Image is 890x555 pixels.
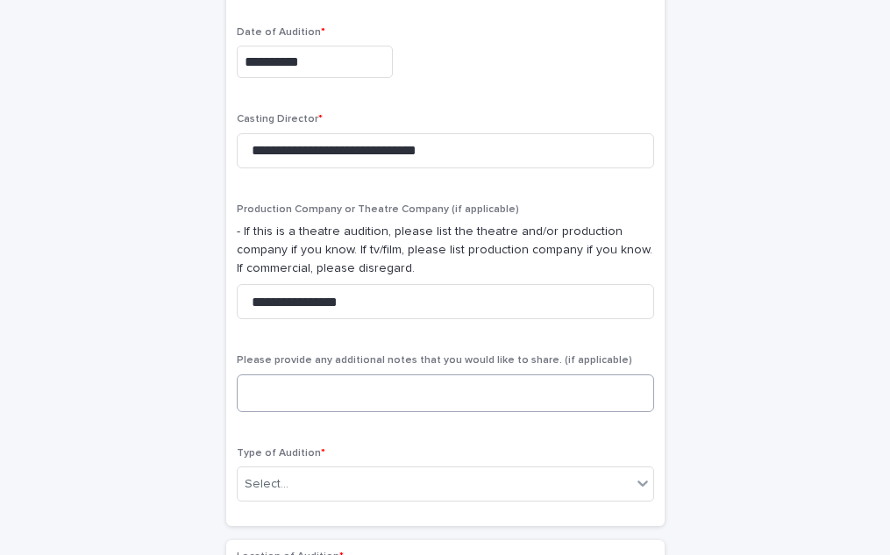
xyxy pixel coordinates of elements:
span: Date of Audition [237,27,325,38]
span: Type of Audition [237,448,325,459]
span: Production Company or Theatre Company (if applicable) [237,204,519,215]
span: Casting Director [237,114,323,125]
span: Please provide any additional notes that you would like to share. (if applicable) [237,355,632,366]
p: - If this is a theatre audition, please list the theatre and/or production company if you know. I... [237,223,654,277]
div: Select... [245,475,288,494]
